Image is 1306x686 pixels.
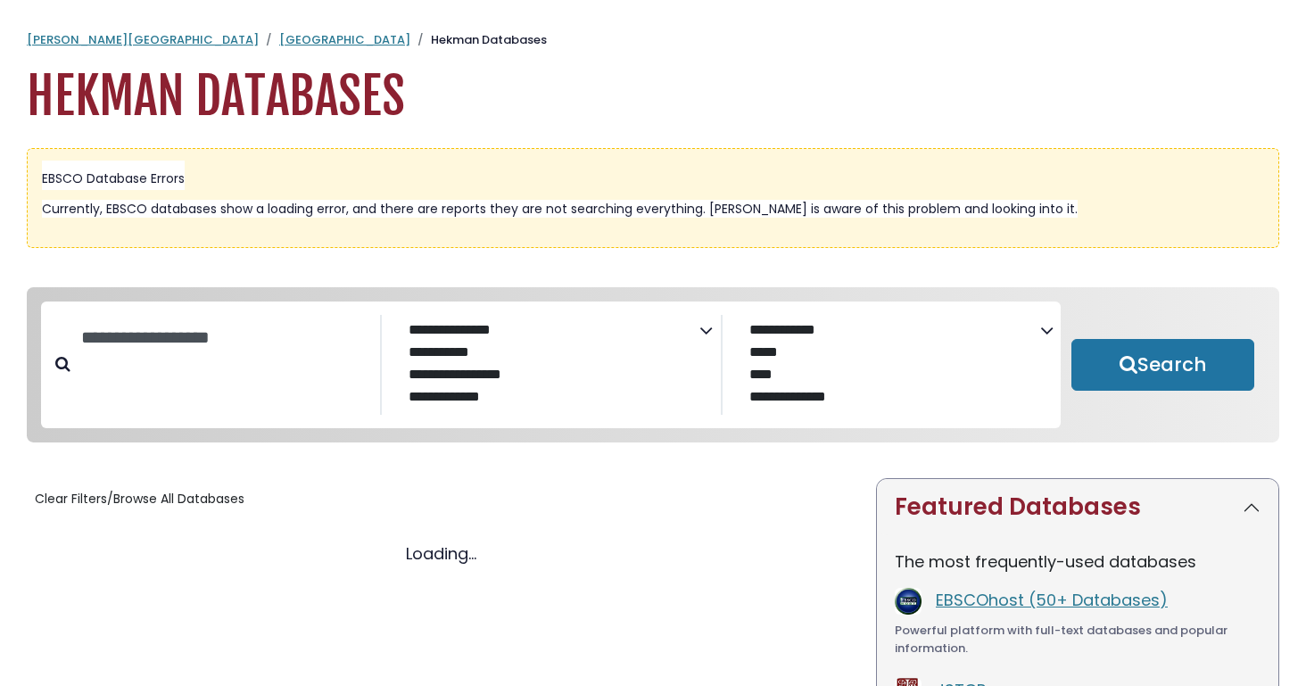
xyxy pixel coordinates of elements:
[27,31,259,48] a: [PERSON_NAME][GEOGRAPHIC_DATA]
[895,622,1261,657] div: Powerful platform with full-text databases and popular information.
[737,318,1040,416] select: Database Vendors Filter
[42,200,1078,218] span: Currently, EBSCO databases show a loading error, and there are reports they are not searching eve...
[877,479,1278,535] button: Featured Databases
[27,485,252,513] button: Clear Filters/Browse All Databases
[27,287,1279,443] nav: Search filters
[70,323,380,352] input: Search database by title or keyword
[895,550,1261,574] p: The most frequently-used databases
[279,31,410,48] a: [GEOGRAPHIC_DATA]
[1071,339,1254,391] button: Submit for Search Results
[42,169,185,187] span: EBSCO Database Errors
[27,67,1279,127] h1: Hekman Databases
[27,31,1279,49] nav: breadcrumb
[410,31,547,49] li: Hekman Databases
[27,541,855,566] div: Loading...
[396,318,699,416] select: Database Subject Filter
[936,589,1168,611] a: EBSCOhost (50+ Databases)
